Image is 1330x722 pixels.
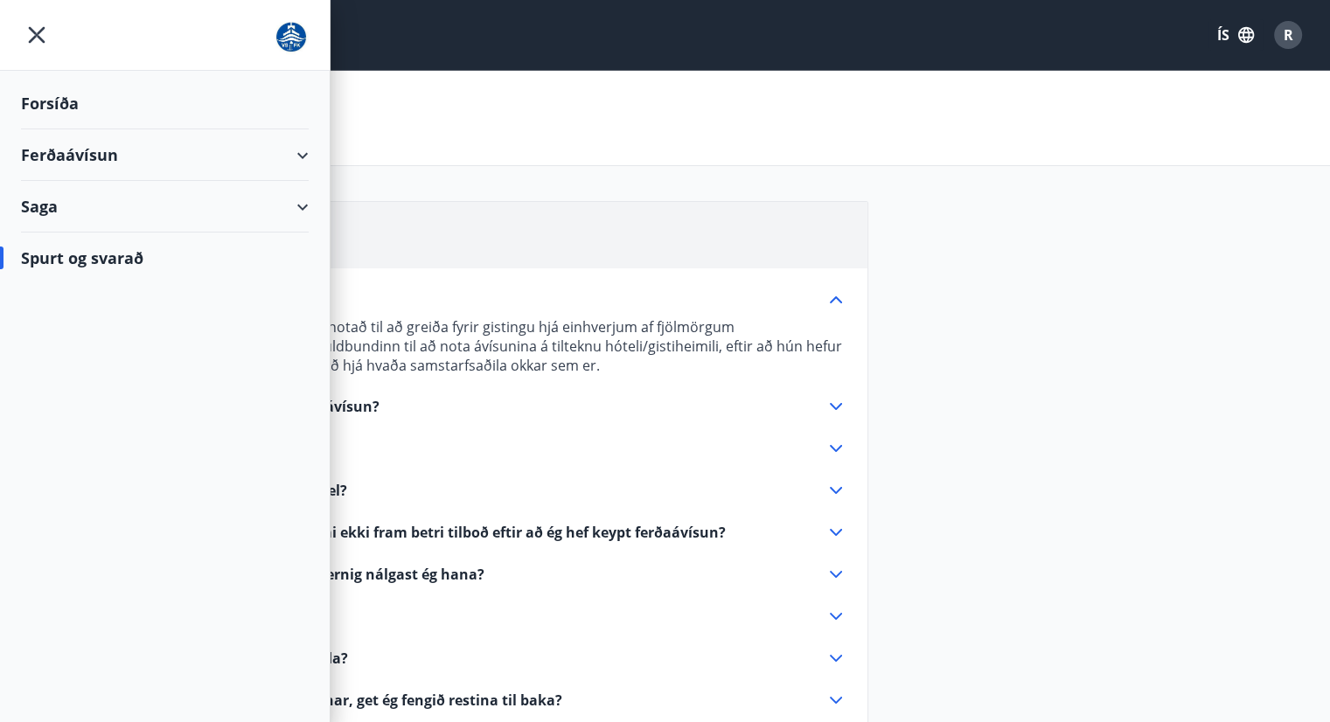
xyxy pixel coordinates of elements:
span: Hvernig get ég treyst því að það komi ekki fram betri tilboð eftir að ég hef keypt ferðaávísun? [79,523,726,542]
div: Get ég fengið ávísunina endurgreidda? [79,648,846,669]
div: Forsíða [21,78,309,129]
div: Hvað er ferðaávísun? [79,310,846,375]
button: R [1267,14,1309,56]
div: Hvar kaupi ég ferðaávísunina og hvernig nálgast ég hana? [79,564,846,585]
span: R [1284,25,1293,45]
div: Hvar sé ég hvaða tilboð eru í boði? [79,438,846,459]
div: Hvað er ferðaávísun? [79,289,846,310]
div: Ég hef notað hluta ferðaávísunarinnar, get ég fengið restina til baka? [79,690,846,711]
img: union_logo [274,19,309,54]
div: Ferðaávísun [21,129,309,181]
div: Þarf ég að binda mig við tiltekið hótel? [79,480,846,501]
div: Hvernig nota ég ferðaávísunina? [79,606,846,627]
button: ÍS [1208,19,1264,51]
div: Hvers vegna ætti ég að kaupa ferðaávísun? [79,396,846,417]
button: menu [21,19,52,51]
p: Ferðaávísun er inneign, sem þú getur notað til að greiða fyrir gistingu hjá einhverjum af fjölmör... [79,317,846,375]
div: Saga [21,181,309,233]
div: Hvernig get ég treyst því að það komi ekki fram betri tilboð eftir að ég hef keypt ferðaávísun? [79,522,846,543]
div: Spurt og svarað [21,233,309,283]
